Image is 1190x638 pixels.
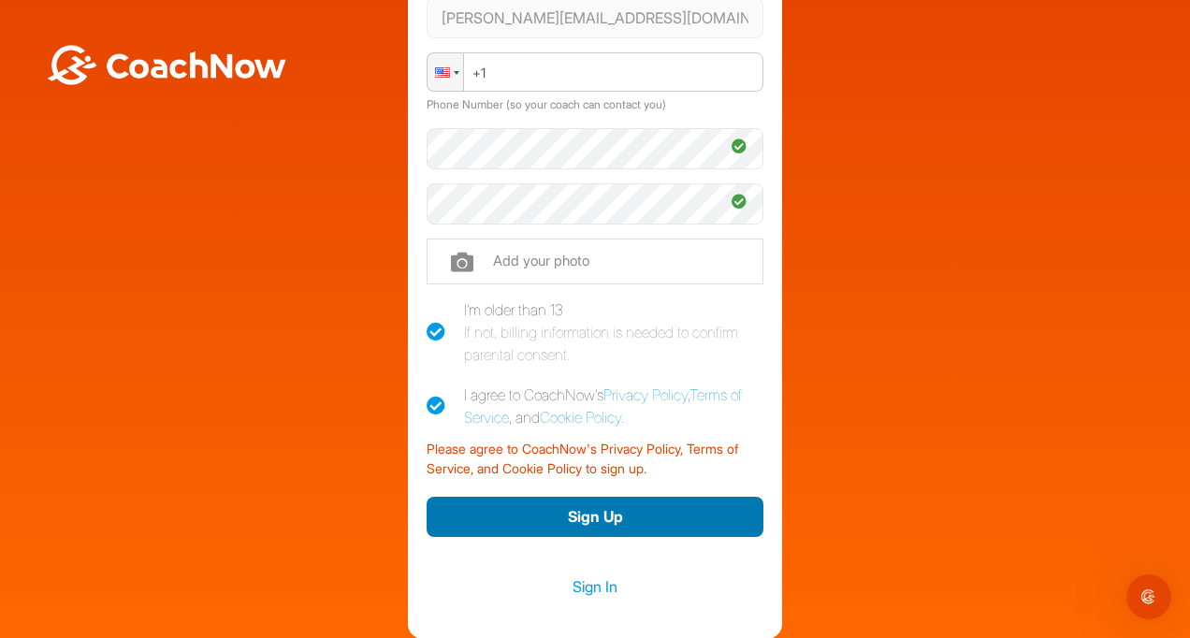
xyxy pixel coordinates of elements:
[464,321,763,366] div: If not, billing information is needed to confirm parental consent.
[427,384,763,428] label: I agree to CoachNow's , , and .
[427,432,763,479] div: Please agree to CoachNow's Privacy Policy, Terms of Service, and Cookie Policy to sign up.
[427,497,763,537] button: Sign Up
[540,408,621,427] a: Cookie Policy
[427,574,763,599] a: Sign In
[1126,574,1171,619] iframe: Intercom live chat
[603,385,688,404] a: Privacy Policy
[45,45,288,85] img: BwLJSsUCoWCh5upNqxVrqldRgqLPVwmV24tXu5FoVAoFEpwwqQ3VIfuoInZCoVCoTD4vwADAC3ZFMkVEQFDAAAAAElFTkSuQmCC
[427,52,763,92] input: Phone Number
[464,298,763,366] div: I'm older than 13
[427,97,666,111] label: Phone Number (so your coach can contact you)
[428,53,463,91] div: United States: + 1
[464,385,742,427] a: Terms of Service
